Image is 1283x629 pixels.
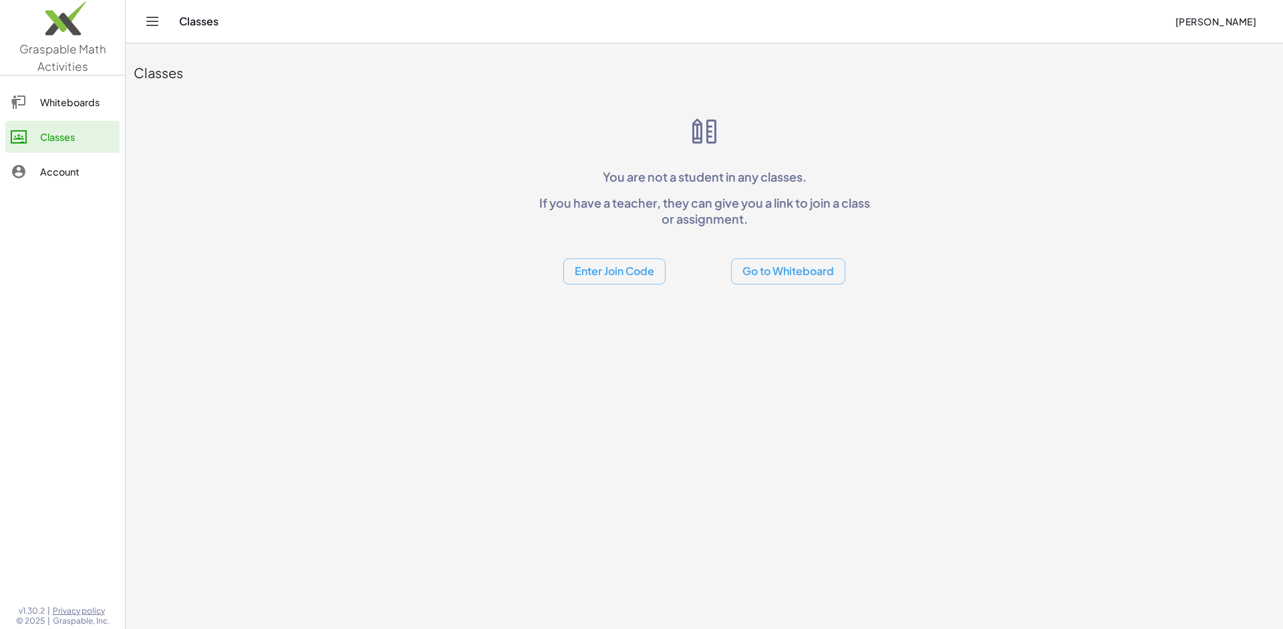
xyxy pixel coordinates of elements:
span: © 2025 [16,616,45,626]
span: Graspable, Inc. [53,616,110,626]
span: [PERSON_NAME] [1175,15,1256,27]
span: | [47,606,50,616]
div: Account [40,164,114,180]
span: v1.30.2 [19,606,45,616]
button: Go to Whiteboard [731,258,845,284]
div: Whiteboards [40,94,114,110]
span: Graspable Math Activities [19,41,106,73]
div: Classes [40,129,114,145]
button: [PERSON_NAME] [1164,9,1267,33]
a: Classes [5,121,120,153]
span: | [47,616,50,626]
p: You are not a student in any classes. [533,169,875,184]
a: Account [5,156,120,188]
a: Whiteboards [5,86,120,118]
a: Privacy policy [53,606,110,616]
button: Enter Join Code [563,258,666,284]
div: Classes [134,63,1275,82]
p: If you have a teacher, they can give you a link to join a class or assignment. [533,195,875,226]
button: Toggle navigation [142,11,163,32]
